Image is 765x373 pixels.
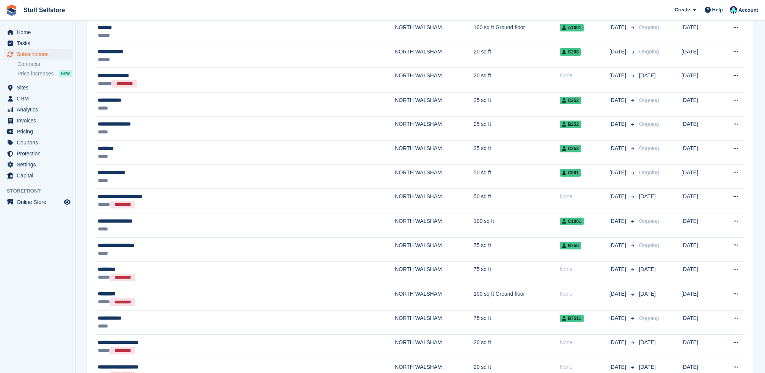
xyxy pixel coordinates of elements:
span: Ongoing [639,24,659,30]
span: Account [738,6,758,14]
a: menu [4,159,72,170]
span: CRM [17,93,62,104]
span: Protection [17,148,62,159]
span: B7511 [560,315,583,322]
span: [DATE] [609,290,628,298]
span: Online Store [17,197,62,207]
td: [DATE] [682,310,718,335]
span: [DATE] [609,48,628,56]
td: 20 sq ft [474,44,560,68]
span: B252 [560,121,581,128]
span: [DATE] [639,339,656,345]
a: Stuff Selfstore [20,4,68,16]
div: None [560,265,609,273]
span: Sites [17,82,62,93]
td: [DATE] [682,189,718,213]
a: menu [4,148,72,159]
td: [DATE] [682,92,718,117]
a: Preview store [63,197,72,207]
span: Ongoing [639,145,659,151]
span: Create [675,6,690,14]
span: Analytics [17,104,62,115]
td: 100 sq ft Ground floor [474,286,560,311]
td: 75 sq ft [474,310,560,335]
div: NEW [59,70,72,77]
td: NORTH WALSHAM [395,68,474,92]
td: NORTH WALSHAM [395,92,474,117]
td: [DATE] [682,237,718,262]
span: [DATE] [609,144,628,152]
span: [DATE] [609,120,628,128]
td: NORTH WALSHAM [395,20,474,44]
td: [DATE] [682,262,718,286]
td: [DATE] [682,286,718,311]
span: [DATE] [609,193,628,201]
a: menu [4,104,72,115]
td: [DATE] [682,165,718,189]
span: Invoices [17,115,62,126]
span: Ongoing [639,242,659,248]
td: [DATE] [682,68,718,92]
td: [DATE] [682,213,718,238]
td: 100 sq ft [474,213,560,238]
td: 75 sq ft [474,237,560,262]
span: C1001 [560,218,583,225]
a: Contracts [17,61,72,68]
span: Ongoing [639,169,659,176]
td: [DATE] [682,20,718,44]
span: Ongoing [639,218,659,224]
span: Coupons [17,137,62,148]
td: 25 sq ft [474,141,560,165]
div: None [560,290,609,298]
td: NORTH WALSHAM [395,286,474,311]
td: [DATE] [682,141,718,165]
td: NORTH WALSHAM [395,141,474,165]
span: Settings [17,159,62,170]
td: 25 sq ft [474,92,560,117]
td: NORTH WALSHAM [395,116,474,141]
span: Ongoing [639,121,659,127]
span: [DATE] [609,169,628,177]
td: 75 sq ft [474,262,560,286]
td: [DATE] [682,44,718,68]
a: menu [4,93,72,104]
td: NORTH WALSHAM [395,165,474,189]
span: Ongoing [639,97,659,103]
a: menu [4,170,72,181]
span: Home [17,27,62,38]
span: Ongoing [639,49,659,55]
span: [DATE] [639,291,656,297]
span: [DATE] [639,72,656,78]
td: 20 sq ft [474,335,560,359]
a: menu [4,82,72,93]
a: menu [4,27,72,38]
span: [DATE] [639,266,656,272]
td: NORTH WALSHAM [395,310,474,335]
span: Storefront [7,187,75,195]
div: None [560,339,609,346]
span: C501 [560,169,581,177]
span: [DATE] [609,363,628,371]
a: menu [4,49,72,60]
td: NORTH WALSHAM [395,237,474,262]
td: [DATE] [682,116,718,141]
span: Ongoing [639,315,659,321]
td: NORTH WALSHAM [395,44,474,68]
span: [DATE] [639,193,656,199]
td: 50 sq ft [474,189,560,213]
span: [DATE] [609,265,628,273]
td: NORTH WALSHAM [395,213,474,238]
span: Tasks [17,38,62,49]
td: 20 sq ft [474,68,560,92]
span: [DATE] [609,96,628,104]
img: Simon Gardner [730,6,737,14]
span: A1001 [560,24,583,31]
span: [DATE] [609,72,628,80]
span: Pricing [17,126,62,137]
a: menu [4,38,72,49]
a: Price increases NEW [17,69,72,78]
div: None [560,72,609,80]
span: C252 [560,97,581,104]
div: None [560,193,609,201]
span: [DATE] [609,24,628,31]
